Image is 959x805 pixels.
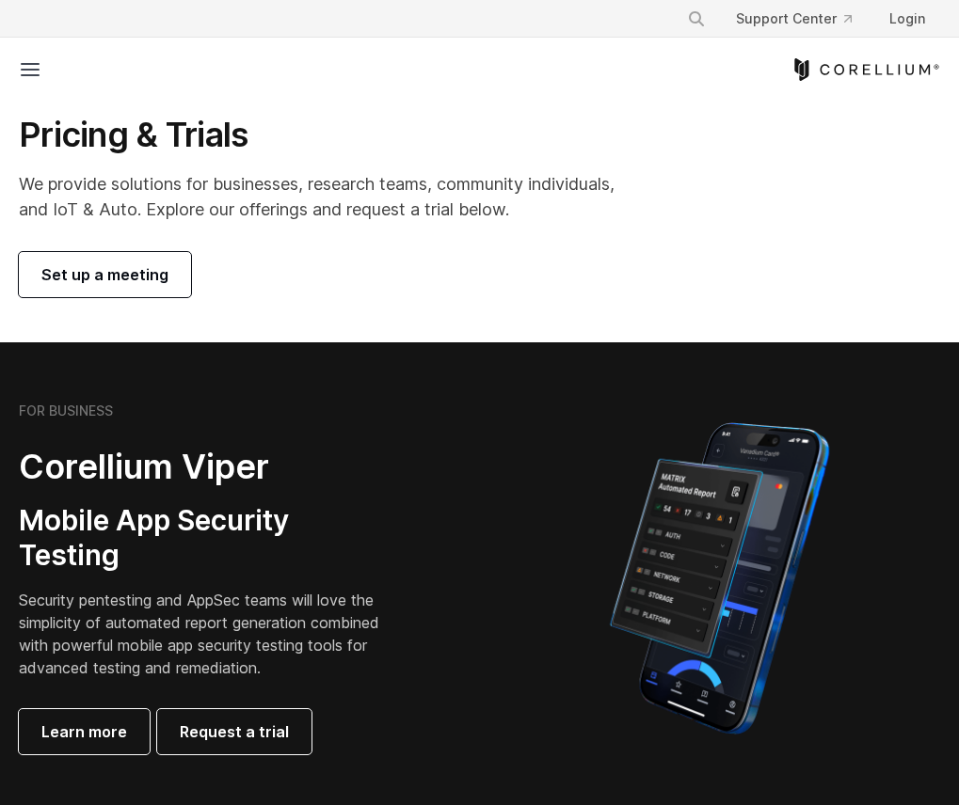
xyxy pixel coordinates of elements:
span: Request a trial [180,720,289,743]
a: Learn more [19,709,150,754]
img: Corellium MATRIX automated report on iPhone showing app vulnerability test results across securit... [578,414,861,743]
a: Login [874,2,940,36]
span: Learn more [41,720,127,743]
p: Security pentesting and AppSec teams will love the simplicity of automated report generation comb... [19,589,390,679]
h6: FOR BUSINESS [19,402,113,419]
div: Navigation Menu [672,2,940,36]
a: Request a trial [157,709,312,754]
a: Set up a meeting [19,252,191,297]
h3: Mobile App Security Testing [19,503,390,574]
a: Support Center [721,2,867,36]
p: We provide solutions for businesses, research teams, community individuals, and IoT & Auto. Explo... [19,171,620,222]
span: Set up a meeting [41,263,168,286]
h1: Pricing & Trials [19,114,620,156]
a: Corellium Home [791,58,940,81]
button: Search [679,2,713,36]
h2: Corellium Viper [19,446,390,488]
